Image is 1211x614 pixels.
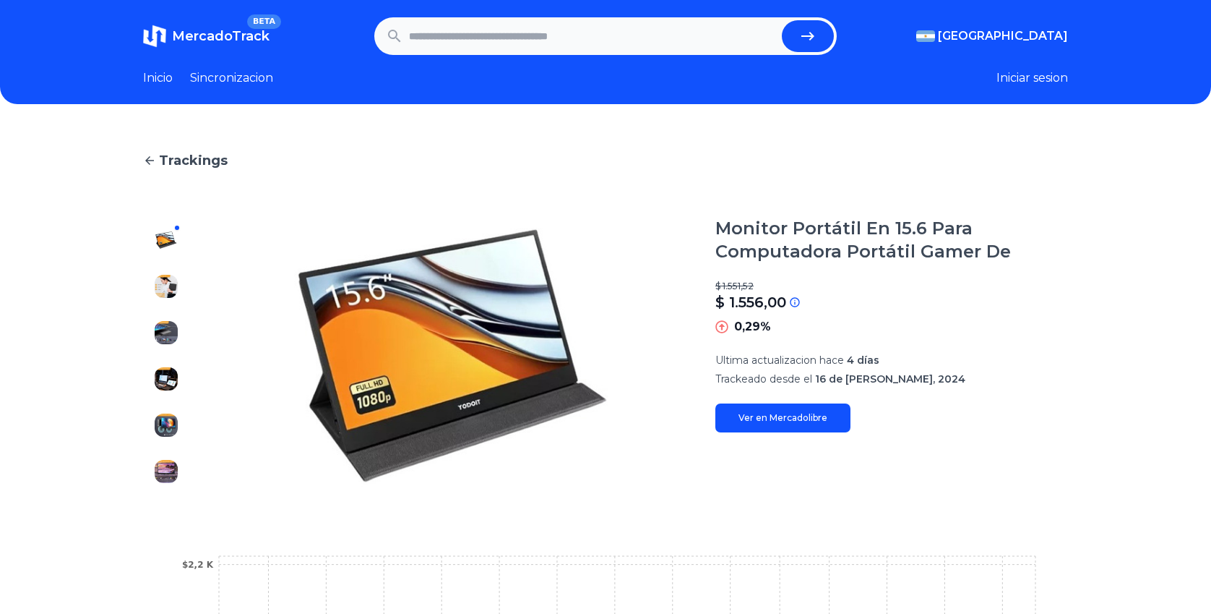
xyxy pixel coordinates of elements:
[143,25,166,48] img: MercadoTrack
[143,69,173,87] a: Inicio
[715,292,786,312] p: $ 1.556,00
[715,217,1068,263] h1: Monitor Portátil En 15.6 Para Computadora Portátil Gamer De
[143,25,270,48] a: MercadoTrackBETA
[172,28,270,44] span: MercadoTrack
[155,367,178,391] img: Monitor Portátil En 15.6 Para Computadora Portátil Gamer De
[916,27,1068,45] button: [GEOGRAPHIC_DATA]
[916,30,935,42] img: Argentina
[155,275,178,298] img: Monitor Portátil En 15.6 Para Computadora Portátil Gamer De
[715,354,844,367] span: Ultima actualizacion hace
[847,354,879,367] span: 4 días
[715,281,1068,292] p: $ 1.551,52
[155,414,178,437] img: Monitor Portátil En 15.6 Para Computadora Portátil Gamer De
[938,27,1068,45] span: [GEOGRAPHIC_DATA]
[182,560,214,570] tspan: $2,2 K
[996,69,1068,87] button: Iniciar sesion
[247,14,281,29] span: BETA
[155,321,178,344] img: Monitor Portátil En 15.6 Para Computadora Portátil Gamer De
[734,318,771,336] p: 0,29%
[190,69,273,87] a: Sincronizacion
[159,150,228,171] span: Trackings
[218,217,686,495] img: Monitor Portátil En 15.6 Para Computadora Portátil Gamer De
[815,372,965,385] span: 16 de [PERSON_NAME], 2024
[155,460,178,483] img: Monitor Portátil En 15.6 Para Computadora Portátil Gamer De
[715,372,812,385] span: Trackeado desde el
[143,150,1068,171] a: Trackings
[715,404,850,432] a: Ver en Mercadolibre
[155,229,178,252] img: Monitor Portátil En 15.6 Para Computadora Portátil Gamer De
